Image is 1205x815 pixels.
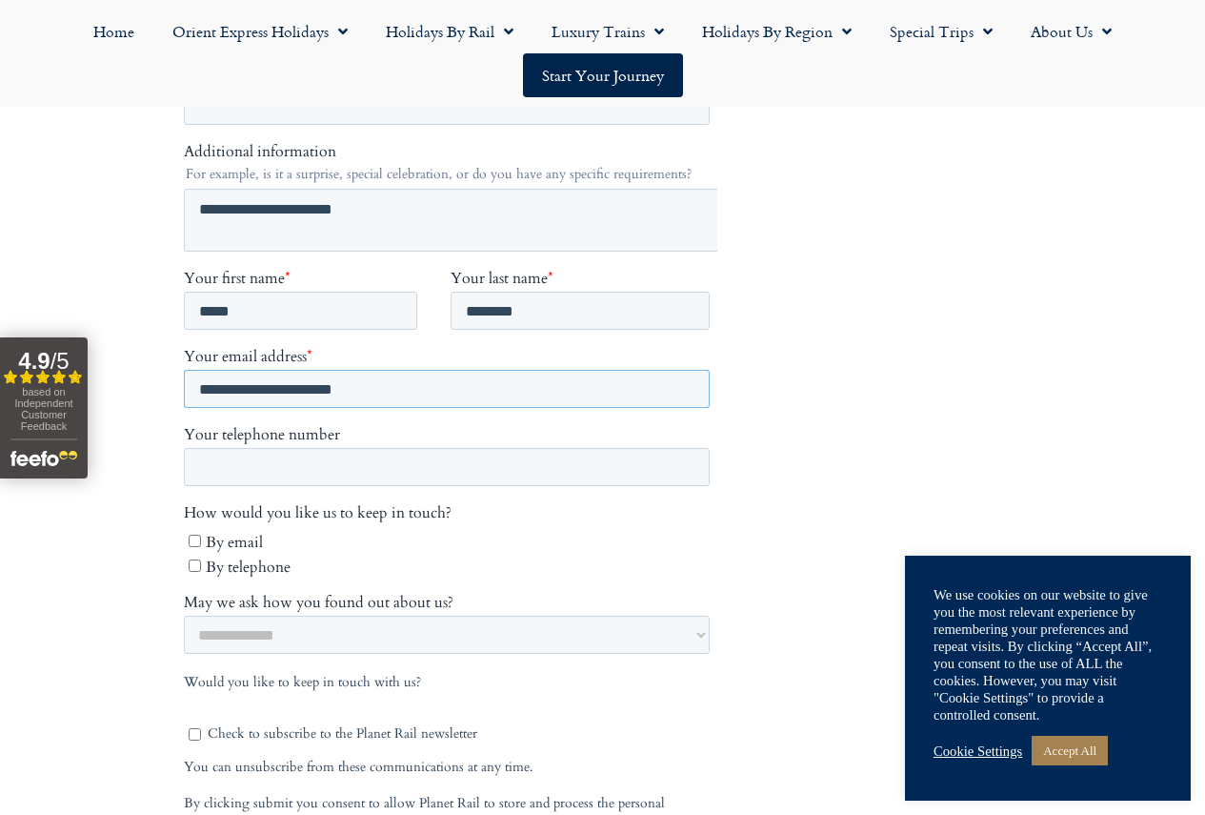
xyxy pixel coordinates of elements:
[1012,10,1131,53] a: About Us
[871,10,1012,53] a: Special Trips
[153,10,367,53] a: Orient Express Holidays
[367,10,532,53] a: Holidays by Rail
[5,718,17,730] input: By telephone
[934,586,1162,723] div: We use cookies on our website to give you the most relevant experience by remembering your prefer...
[10,10,1195,97] nav: Menu
[532,10,683,53] a: Luxury Trains
[74,10,153,53] a: Home
[1032,736,1108,765] a: Accept All
[22,715,107,736] span: By telephone
[523,53,683,97] a: Start your Journey
[267,426,364,447] span: Your last name
[934,743,1022,760] a: Cookie Settings
[683,10,871,53] a: Holidays by Region
[5,693,17,705] input: By email
[22,690,79,711] span: By email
